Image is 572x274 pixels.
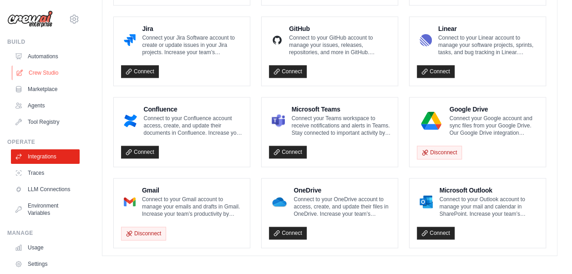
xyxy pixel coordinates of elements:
a: Connect [269,146,307,158]
h4: Gmail [142,186,243,195]
h4: Confluence [143,105,243,114]
img: Jira Logo [124,31,136,49]
h4: Microsoft Teams [291,105,390,114]
a: Traces [11,166,80,180]
a: Connect [121,65,159,78]
a: Usage [11,240,80,255]
a: Integrations [11,149,80,164]
a: Environment Variables [11,198,80,220]
a: Automations [11,49,80,64]
h4: GitHub [289,24,390,33]
img: Google Drive Logo [420,112,443,130]
img: OneDrive Logo [272,193,287,211]
h4: Linear [438,24,538,33]
a: Connect [121,146,159,158]
p: Connect to your Gmail account to manage your emails and drafts in Gmail. Increase your team’s pro... [142,196,243,218]
img: Microsoft Teams Logo [272,112,285,130]
p: Connect your Google account and sync files from your Google Drive. Our Google Drive integration e... [449,115,538,137]
p: Connect to your OneDrive account to access, create, and update their files in OneDrive. Increase ... [294,196,390,218]
img: Microsoft Outlook Logo [420,193,433,211]
img: Confluence Logo [124,112,137,130]
button: Disconnect [417,146,462,159]
a: Tool Registry [11,115,80,129]
p: Connect to your GitHub account to manage your issues, releases, repositories, and more in GitHub.... [289,34,390,56]
h4: Jira [142,24,243,33]
h4: Google Drive [449,105,538,114]
p: Connect to your Confluence account access, create, and update their documents in Confluence. Incr... [143,115,243,137]
h4: OneDrive [294,186,390,195]
img: GitHub Logo [272,31,283,49]
a: Connect [269,65,307,78]
a: Connect [417,227,455,239]
p: Connect your Jira Software account to create or update issues in your Jira projects. Increase you... [142,34,243,56]
p: Connect your Teams workspace to receive notifications and alerts in Teams. Stay connected to impo... [291,115,390,137]
img: Gmail Logo [124,193,136,211]
a: Connect [417,65,455,78]
a: Connect [269,227,307,239]
h4: Microsoft Outlook [439,186,538,195]
a: LLM Connections [11,182,80,197]
div: Build [7,38,80,46]
p: Connect to your Outlook account to manage your mail and calendar in SharePoint. Increase your tea... [439,196,538,218]
button: Disconnect [121,227,166,240]
p: Connect to your Linear account to manage your software projects, sprints, tasks, and bug tracking... [438,34,538,56]
div: Operate [7,138,80,146]
a: Agents [11,98,80,113]
a: Marketplace [11,82,80,96]
a: Settings [11,257,80,271]
img: Linear Logo [420,31,432,49]
div: Manage [7,229,80,237]
img: Logo [7,10,53,28]
a: Crew Studio [12,66,81,80]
